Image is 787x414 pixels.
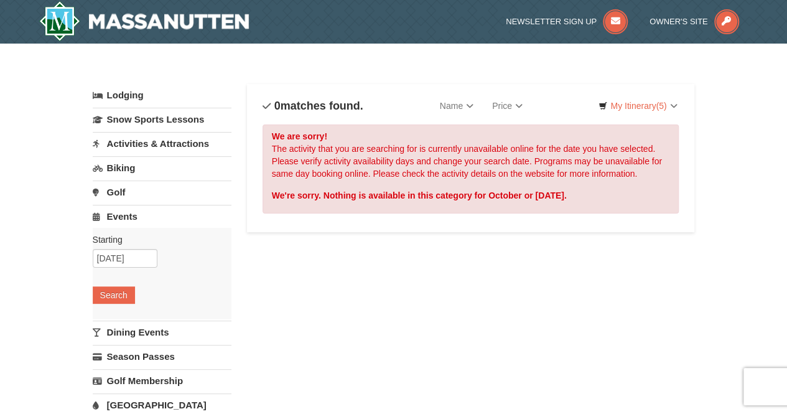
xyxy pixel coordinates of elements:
span: (5) [656,101,666,111]
a: Golf [93,181,231,204]
span: Owner's Site [650,17,708,26]
a: Dining Events [93,321,231,344]
a: Snow Sports Lessons [93,108,231,131]
a: Owner's Site [650,17,739,26]
a: Golf Membership [93,369,231,392]
a: Lodging [93,84,231,106]
a: Events [93,205,231,228]
label: Starting [93,233,222,246]
div: We're sorry. Nothing is available in this category for October or [DATE]. [272,189,670,202]
a: Biking [93,156,231,179]
div: The activity that you are searching for is currently unavailable online for the date you have sel... [263,125,679,214]
a: Season Passes [93,345,231,368]
span: Newsletter Sign Up [506,17,597,26]
img: Massanutten Resort Logo [39,1,249,41]
a: Newsletter Sign Up [506,17,628,26]
a: My Itinerary(5) [590,96,685,115]
span: 0 [274,100,281,112]
a: Activities & Attractions [93,132,231,155]
h4: matches found. [263,100,363,112]
strong: We are sorry! [272,131,327,141]
button: Search [93,286,135,304]
a: Name [431,93,483,118]
a: Price [483,93,532,118]
a: Massanutten Resort [39,1,249,41]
